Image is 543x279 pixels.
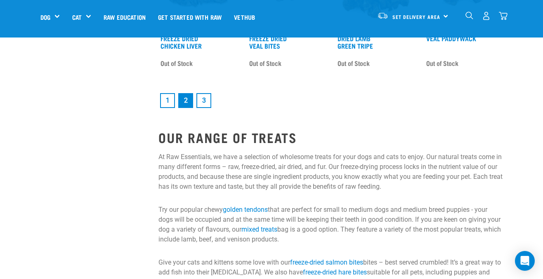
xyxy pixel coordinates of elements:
a: freeze-dried salmon bites [290,258,363,266]
p: Try our popular chewy that are perfect for small to medium dogs and medium breed puppies - your d... [158,205,503,244]
a: Cat [72,12,82,22]
img: user.png [482,12,491,20]
span: Out of Stock [426,57,458,69]
span: Out of Stock [249,57,281,69]
img: van-moving.png [377,12,388,19]
a: Vethub [228,0,261,33]
a: Page 2 [178,93,193,108]
a: Veal Paddywack [426,36,476,40]
span: Set Delivery Area [392,15,440,18]
a: Goto page 1 [160,93,175,108]
a: mixed treats [241,225,277,233]
img: home-icon@2x.png [499,12,508,20]
span: Out of Stock [338,57,370,69]
a: Goto page 3 [196,93,211,108]
a: freeze-dried hare bites [303,268,367,276]
a: Dog [40,12,50,22]
a: Get started with Raw [152,0,228,33]
p: At Raw Essentials, we have a selection of wholesome treats for your dogs and cats to enjoy. Our n... [158,152,503,192]
span: Out of Stock [161,57,193,69]
h2: OUR RANGE OF TREATS [158,130,503,145]
img: home-icon-1@2x.png [465,12,473,19]
div: Open Intercom Messenger [515,251,535,271]
nav: pagination [158,91,503,110]
a: Raw Education [97,0,152,33]
a: golden tendons [223,206,268,213]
